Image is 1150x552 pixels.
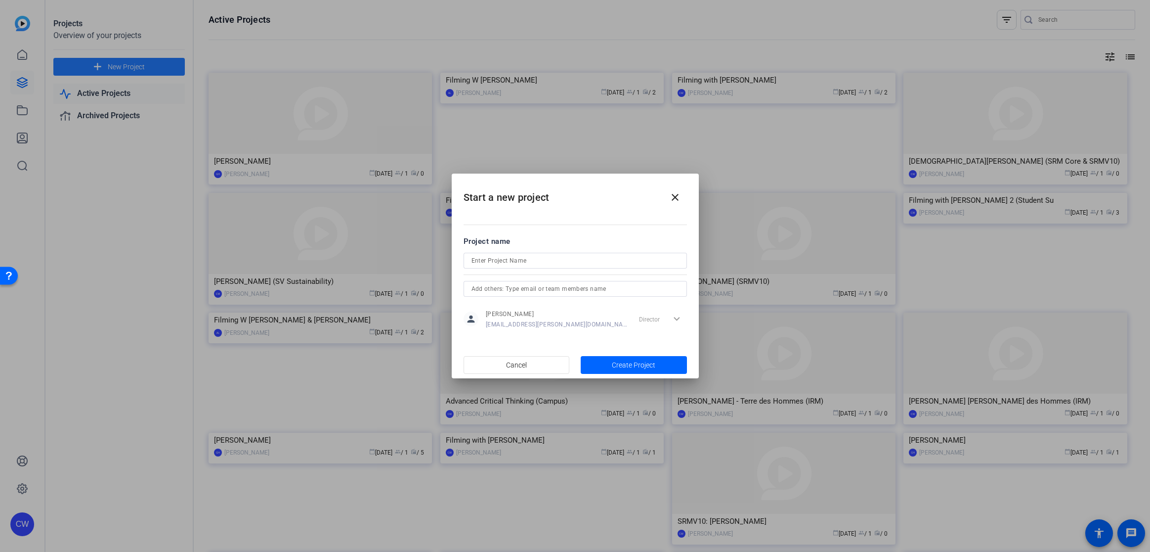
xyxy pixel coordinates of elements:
input: Add others: Type email or team members name [471,283,679,295]
span: Cancel [506,356,527,374]
h2: Start a new project [452,174,699,214]
span: [PERSON_NAME] [486,310,628,318]
mat-icon: person [464,312,478,326]
input: Enter Project Name [471,255,679,267]
span: [EMAIL_ADDRESS][PERSON_NAME][DOMAIN_NAME] [486,321,628,328]
span: Create Project [612,360,655,370]
button: Create Project [581,356,687,374]
div: Project name [464,236,687,247]
button: Cancel [464,356,570,374]
mat-icon: close [669,191,681,203]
